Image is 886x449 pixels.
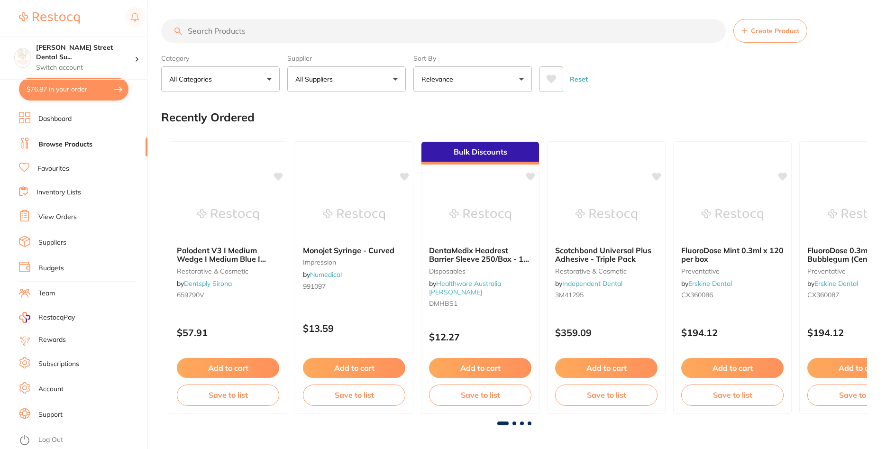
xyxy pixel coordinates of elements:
a: RestocqPay [19,312,75,323]
p: Relevance [421,74,457,84]
a: Inventory Lists [37,188,81,197]
img: RestocqPay [19,312,30,323]
button: Save to list [429,385,531,405]
button: Relevance [413,66,532,92]
button: Save to list [681,385,784,405]
img: Monojet Syringe - Curved [323,191,385,238]
img: Restocq Logo [19,12,80,24]
p: $12.27 [429,331,531,342]
input: Search Products [161,19,726,43]
label: Sort By [413,54,532,63]
h2: Recently Ordered [161,111,255,124]
img: FluoroDose Mint 0.3ml x 120 per box [702,191,763,238]
small: DMHBS1 [429,300,531,307]
small: 991097 [303,283,405,290]
button: All Categories [161,66,280,92]
button: Add to cart [429,358,531,378]
p: $13.59 [303,323,405,334]
img: Palodent V3 I Medium Wedge I Medium Blue I Refill of 100 [197,191,259,238]
p: $359.09 [555,327,658,338]
small: impression [303,258,405,266]
button: $76.87 in your order [19,78,128,101]
b: DentaMedix Headrest Barrier Sleeve 250/Box - 10" x 11"(25.4cm x 27.9cm) [429,246,531,264]
a: Erskine Dental [814,279,858,288]
span: by [681,279,732,288]
p: $57.91 [177,327,279,338]
b: Palodent V3 I Medium Wedge I Medium Blue I Refill of 100 [177,246,279,264]
button: Save to list [555,385,658,405]
a: Browse Products [38,140,92,149]
small: CX360086 [681,291,784,299]
img: Scotchbond Universal Plus Adhesive - Triple Pack [575,191,637,238]
span: Create Product [751,27,799,35]
a: Restocq Logo [19,7,80,29]
b: FluoroDose Mint 0.3ml x 120 per box [681,246,784,264]
button: Reset [567,66,591,92]
a: Independent Dental [562,279,622,288]
p: Switch account [36,63,135,73]
label: Category [161,54,280,63]
span: by [555,279,622,288]
b: Scotchbond Universal Plus Adhesive - Triple Pack [555,246,658,264]
img: DentaMedix Headrest Barrier Sleeve 250/Box - 10" x 11"(25.4cm x 27.9cm) [449,191,511,238]
small: preventative [681,267,784,275]
a: Dentsply Sirona [184,279,232,288]
p: $194.12 [681,327,784,338]
span: RestocqPay [38,313,75,322]
a: Rewards [38,335,66,345]
button: Add to cart [177,358,279,378]
small: 659790V [177,291,279,299]
div: Bulk Discounts [421,142,539,165]
a: Log Out [38,435,63,445]
a: Dashboard [38,114,72,124]
a: Erskine Dental [688,279,732,288]
button: All Suppliers [287,66,406,92]
span: by [807,279,858,288]
a: View Orders [38,212,77,222]
button: Save to list [177,385,279,405]
p: All Suppliers [295,74,337,84]
small: Disposables [429,267,531,275]
img: Dawson Street Dental Surgery [15,48,31,64]
button: Save to list [303,385,405,405]
a: Subscriptions [38,359,79,369]
a: Account [38,385,64,394]
label: Supplier [287,54,406,63]
button: Log Out [19,433,145,448]
button: Create Product [733,19,807,43]
span: by [177,279,232,288]
a: Support [38,410,63,420]
button: Add to cart [303,358,405,378]
span: by [303,270,342,279]
a: Suppliers [38,238,66,247]
a: Numedical [310,270,342,279]
small: restorative & cosmetic [177,267,279,275]
small: restorative & cosmetic [555,267,658,275]
p: All Categories [169,74,216,84]
button: Add to cart [681,358,784,378]
b: Monojet Syringe - Curved [303,246,405,255]
a: Healthware Australia [PERSON_NAME] [429,279,501,296]
a: Team [38,289,55,298]
small: 3M41295 [555,291,658,299]
a: Budgets [38,264,64,273]
span: by [429,279,501,296]
a: Favourites [37,164,69,174]
h4: Dawson Street Dental Surgery [36,43,135,62]
button: Add to cart [555,358,658,378]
